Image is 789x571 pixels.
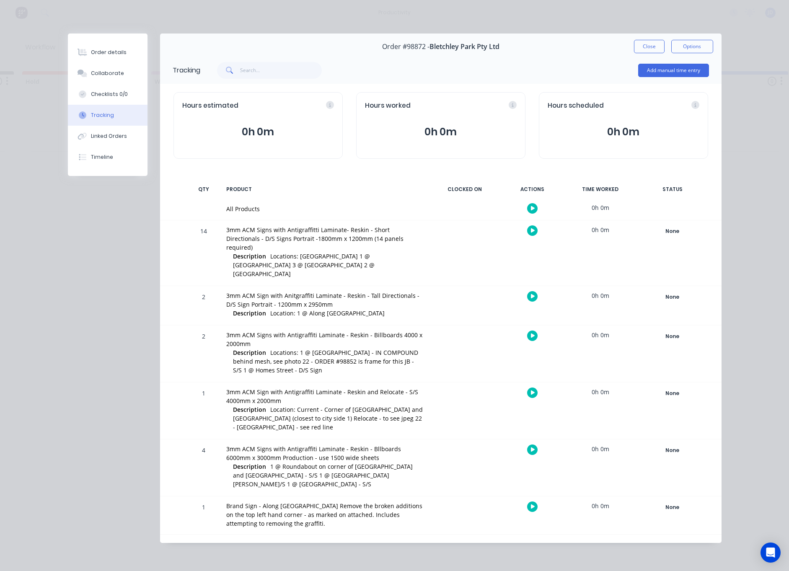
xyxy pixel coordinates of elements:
[191,384,216,439] div: 1
[642,445,703,456] div: None
[226,444,423,462] div: 3mm ACM Signs with Antigraffiti Laminate - Reskin - Bllboards 6000mm x 3000mm Production - use 15...
[642,388,703,399] button: None
[91,90,128,98] div: Checklists 0/0
[642,292,703,302] div: None
[642,388,703,399] div: None
[68,63,147,84] button: Collaborate
[221,181,428,198] div: PRODUCT
[226,225,423,252] div: 3mm ACM Signs with Antigraffitti Laminate- Reskin - Short Directionals - D/S Signs Portrait -1800...
[182,101,238,111] span: Hours estimated
[382,43,429,51] span: Order #98872 -
[240,62,322,79] input: Search...
[91,70,124,77] div: Collaborate
[233,348,266,357] span: Description
[191,181,216,198] div: QTY
[226,388,423,405] div: 3mm ACM Sign with Antigraffiti Laminate - Reskin and Relocate - S/S 4000mm x 2000mm
[226,331,423,348] div: 3mm ACM Signs with Antigraffiti Laminate - Reskin - Billboards 4000 x 2000mm
[638,64,709,77] button: Add manual time entry
[68,126,147,147] button: Linked Orders
[637,181,708,198] div: STATUS
[429,43,499,51] span: Bletchley Park Pty Ltd
[365,124,517,140] button: 0h 0m
[761,543,781,563] div: Open Intercom Messenger
[569,286,632,305] div: 0h 0m
[233,349,418,374] span: Locations: 1 @ [GEOGRAPHIC_DATA] - IN COMPOUND behind mesh, see photo 22 - ORDER #98852 is frame ...
[91,49,127,56] div: Order details
[233,309,266,318] span: Description
[191,441,216,496] div: 4
[642,331,703,342] button: None
[91,132,127,140] div: Linked Orders
[634,40,665,53] button: Close
[642,331,703,342] div: None
[182,124,334,140] button: 0h 0m
[569,181,632,198] div: TIME WORKED
[548,101,604,111] span: Hours scheduled
[433,181,496,198] div: CLOCKED ON
[233,406,423,431] span: Location: Current - Corner of [GEOGRAPHIC_DATA] and [GEOGRAPHIC_DATA] (closest to city side 1) Re...
[226,204,423,213] div: All Products
[642,291,703,303] button: None
[642,444,703,456] button: None
[173,65,200,75] div: Tracking
[68,42,147,63] button: Order details
[642,225,703,237] button: None
[365,101,411,111] span: Hours worked
[569,220,632,239] div: 0h 0m
[191,287,216,325] div: 2
[191,222,216,286] div: 14
[569,439,632,458] div: 0h 0m
[569,198,632,217] div: 0h 0m
[671,40,713,53] button: Options
[233,252,375,278] span: Locations: [GEOGRAPHIC_DATA] 1 @ [GEOGRAPHIC_DATA] 3 @ [GEOGRAPHIC_DATA] 2 @ [GEOGRAPHIC_DATA]
[642,502,703,513] div: None
[270,309,385,317] span: Location: 1 @ Along [GEOGRAPHIC_DATA]
[569,382,632,401] div: 0h 0m
[548,124,699,140] button: 0h 0m
[233,252,266,261] span: Description
[569,496,632,515] div: 0h 0m
[501,181,564,198] div: ACTIONS
[569,326,632,344] div: 0h 0m
[91,111,114,119] div: Tracking
[642,501,703,513] button: None
[191,327,216,382] div: 2
[233,462,266,471] span: Description
[68,147,147,168] button: Timeline
[226,291,423,309] div: 3mm ACM Sign with Anitgraffiti Laminate - Reskin - Tall Directionals - D/S Sign Portrait - 1200mm...
[642,226,703,237] div: None
[68,105,147,126] button: Tracking
[233,405,266,414] span: Description
[191,498,216,534] div: 1
[68,84,147,105] button: Checklists 0/0
[226,501,423,528] div: Brand Sign - Along [GEOGRAPHIC_DATA] Remove the broken additions on the top left hand corner - as...
[91,153,113,161] div: Timeline
[233,462,413,488] span: 1 @ Roundabout on corner of [GEOGRAPHIC_DATA] and [GEOGRAPHIC_DATA] - S/S 1 @ [GEOGRAPHIC_DATA][P...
